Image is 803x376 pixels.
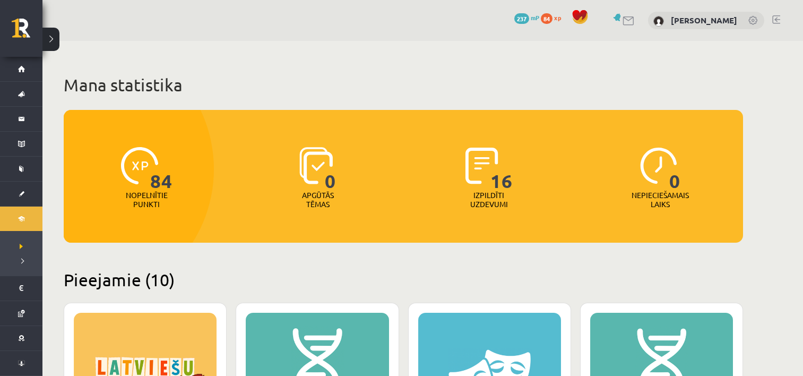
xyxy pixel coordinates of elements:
p: Nopelnītie punkti [126,191,168,209]
h1: Mana statistika [64,74,743,96]
p: Apgūtās tēmas [297,191,339,209]
p: Izpildīti uzdevumi [468,191,510,209]
span: 16 [490,147,513,191]
p: Nepieciešamais laiks [632,191,689,209]
h2: Pieejamie (10) [64,269,743,290]
span: 0 [325,147,336,191]
img: icon-learned-topics-4a711ccc23c960034f471b6e78daf4a3bad4a20eaf4de84257b87e66633f6470.svg [299,147,333,184]
img: Ance Āboliņa [653,16,664,27]
a: 84 xp [541,13,566,22]
a: 237 mP [514,13,539,22]
span: xp [554,13,561,22]
a: Rīgas 1. Tālmācības vidusskola [12,19,42,45]
span: 84 [150,147,172,191]
img: icon-clock-7be60019b62300814b6bd22b8e044499b485619524d84068768e800edab66f18.svg [640,147,677,184]
span: 0 [669,147,680,191]
img: icon-xp-0682a9bc20223a9ccc6f5883a126b849a74cddfe5390d2b41b4391c66f2066e7.svg [121,147,158,184]
span: mP [531,13,539,22]
span: 84 [541,13,552,24]
span: 237 [514,13,529,24]
a: [PERSON_NAME] [671,15,737,25]
img: icon-completed-tasks-ad58ae20a441b2904462921112bc710f1caf180af7a3daa7317a5a94f2d26646.svg [465,147,498,184]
